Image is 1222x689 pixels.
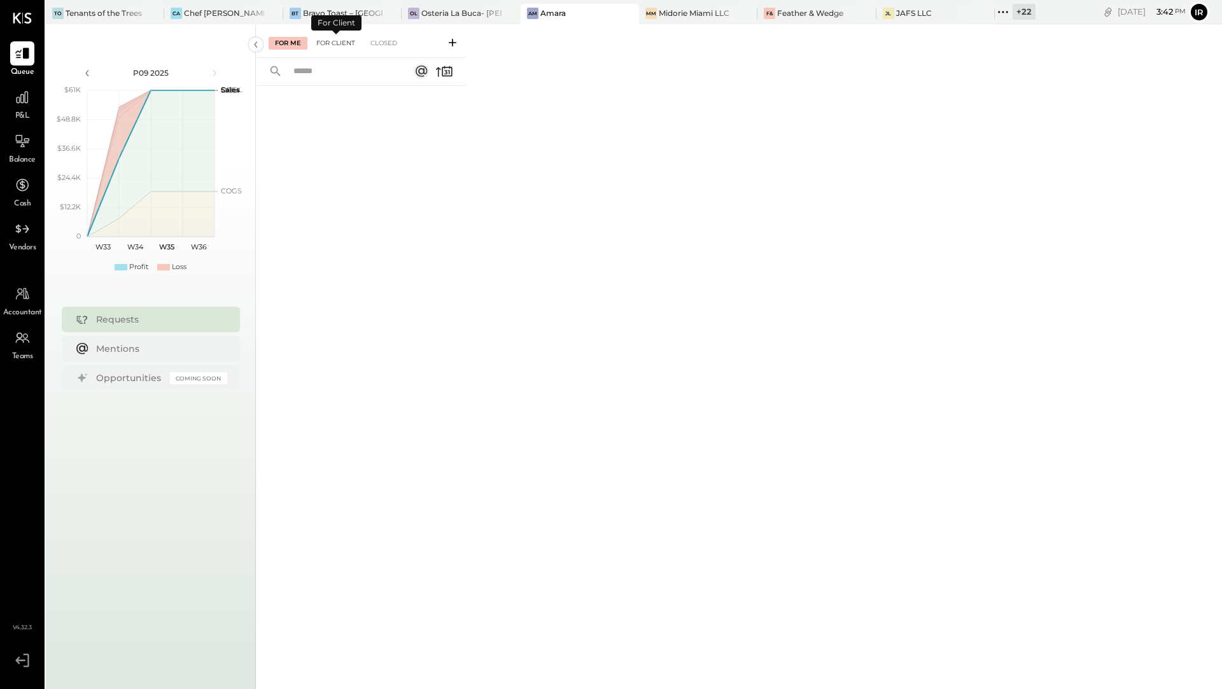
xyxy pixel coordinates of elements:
[96,313,221,326] div: Requests
[1118,6,1186,18] div: [DATE]
[1,173,44,210] a: Cash
[364,37,404,50] div: Closed
[221,85,240,94] text: Sales
[60,202,81,211] text: $12.2K
[57,173,81,182] text: $24.4K
[96,372,164,384] div: Opportunities
[96,342,221,355] div: Mentions
[9,155,36,166] span: Balance
[290,8,301,19] div: BT
[184,8,263,18] div: Chef [PERSON_NAME]'s Vineyard Restaurant
[15,111,30,122] span: P&L
[76,232,81,240] text: 0
[1,217,44,254] a: Vendors
[1013,4,1036,20] div: + 22
[1,41,44,78] a: Queue
[221,186,242,195] text: COGS
[221,86,240,95] text: Labor
[883,8,894,19] div: JL
[9,242,36,254] span: Vendors
[14,198,31,210] span: Cash
[311,15,362,31] div: For Client
[1102,5,1114,18] div: copy link
[64,85,81,94] text: $61K
[896,8,932,18] div: JAFS LLC
[97,67,205,78] div: P09 2025
[303,8,383,18] div: Bravo Toast – [GEOGRAPHIC_DATA]
[1189,2,1209,22] button: Ir
[190,242,206,251] text: W36
[52,8,64,19] div: To
[171,8,182,19] div: CA
[1,129,44,166] a: Balance
[95,242,111,251] text: W33
[645,8,657,19] div: MM
[57,144,81,153] text: $36.6K
[310,37,362,50] div: For Client
[11,67,34,78] span: Queue
[269,37,307,50] div: For Me
[170,372,227,384] div: Coming Soon
[540,8,566,18] div: Amara
[127,242,143,251] text: W34
[57,115,81,123] text: $48.8K
[1,85,44,122] a: P&L
[421,8,501,18] div: Osteria La Buca- [PERSON_NAME][GEOGRAPHIC_DATA]
[764,8,775,19] div: F&
[527,8,538,19] div: Am
[12,351,33,363] span: Teams
[659,8,729,18] div: Midorie Miami LLC
[1,326,44,363] a: Teams
[1,282,44,319] a: Accountant
[3,307,42,319] span: Accountant
[159,242,174,251] text: W35
[408,8,419,19] div: OL
[172,262,186,272] div: Loss
[66,8,142,18] div: Tenants of the Trees
[777,8,843,18] div: Feather & Wedge
[129,262,148,272] div: Profit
